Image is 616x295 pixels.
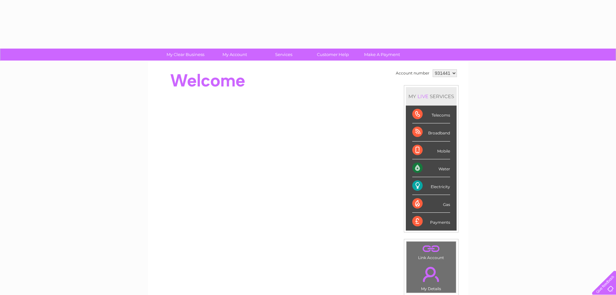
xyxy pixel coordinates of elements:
[412,213,450,230] div: Payments
[159,49,212,61] a: My Clear Business
[355,49,409,61] a: Make A Payment
[406,241,456,262] td: Link Account
[257,49,310,61] a: Services
[412,123,450,141] div: Broadband
[412,177,450,195] div: Electricity
[306,49,360,61] a: Customer Help
[412,106,450,123] div: Telecoms
[406,87,457,106] div: MY SERVICES
[408,263,454,286] a: .
[406,261,456,293] td: My Details
[208,49,261,61] a: My Account
[416,93,430,99] div: LIVE
[412,159,450,177] div: Water
[412,142,450,159] div: Mobile
[408,243,454,255] a: .
[412,195,450,213] div: Gas
[394,68,431,79] td: Account number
